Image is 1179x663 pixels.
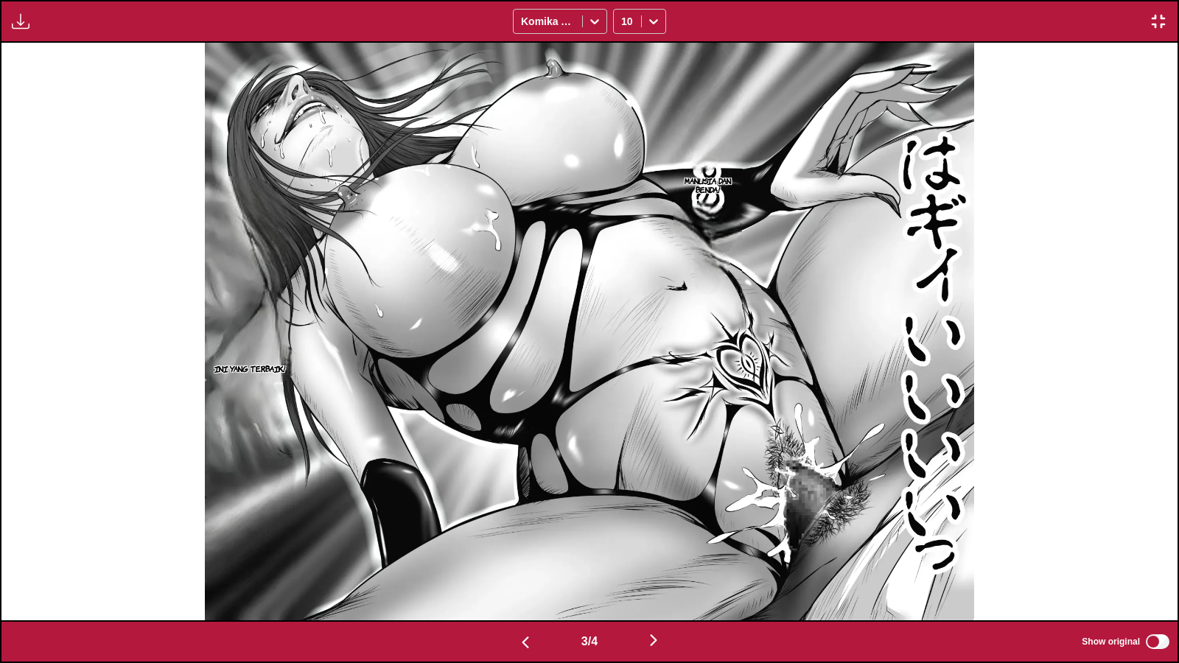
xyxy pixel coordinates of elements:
img: Next page [645,631,662,649]
p: Ini yang terbaik! [211,361,288,376]
img: Manga Panel [205,43,975,620]
span: 3 / 4 [581,635,598,648]
img: Download translated images [12,13,29,30]
span: Show original [1082,636,1140,647]
p: Manusia dan benda! [674,173,742,197]
img: Previous page [517,634,534,651]
input: Show original [1146,634,1169,649]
